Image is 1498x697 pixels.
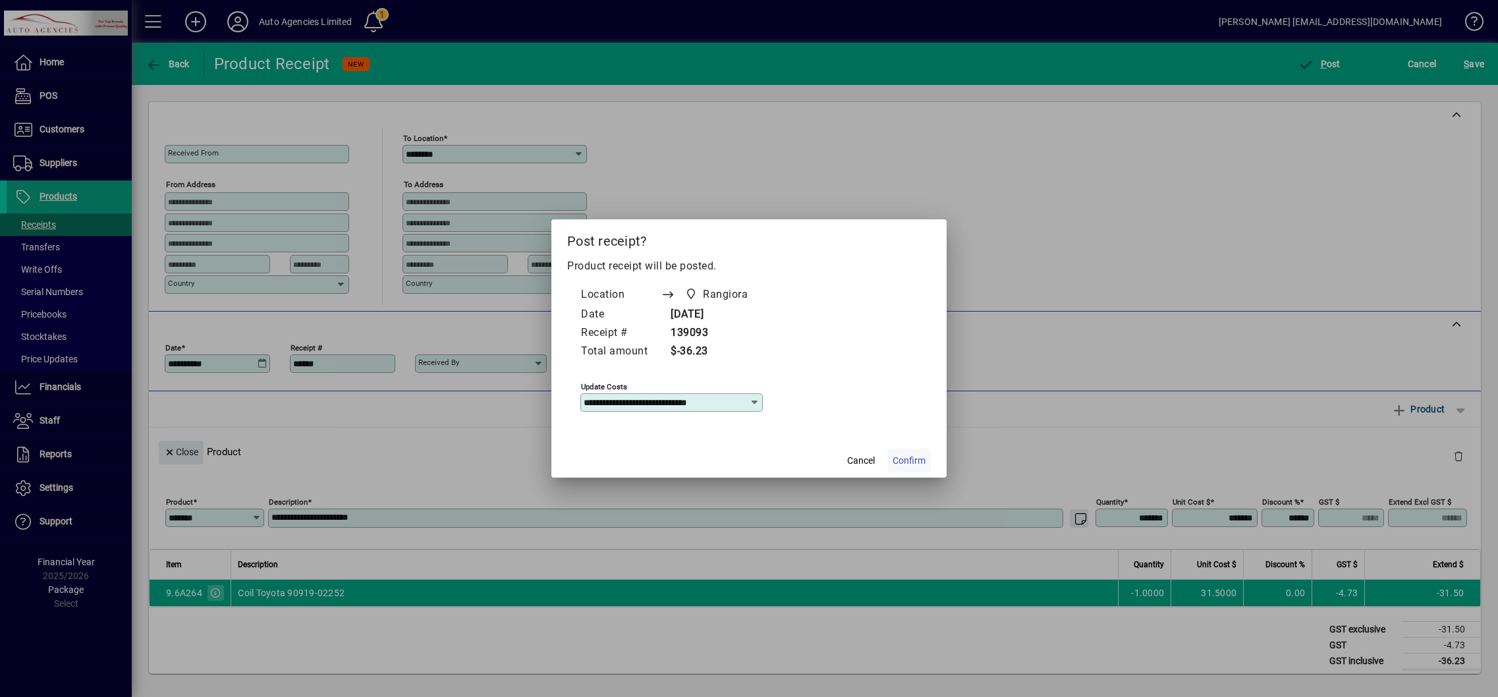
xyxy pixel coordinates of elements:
td: 139093 [661,324,773,343]
h2: Post receipt? [551,219,947,258]
p: Product receipt will be posted. [567,258,931,274]
td: Location [580,285,661,306]
td: [DATE] [661,306,773,324]
span: Confirm [893,454,926,468]
button: Confirm [887,449,931,472]
td: Total amount [580,343,661,361]
td: $-36.23 [661,343,773,361]
span: Rangiora [703,287,748,302]
span: Rangiora [681,285,753,304]
span: Cancel [847,454,875,468]
td: Date [580,306,661,324]
mat-label: Update costs [581,382,627,391]
td: Receipt # [580,324,661,343]
button: Cancel [840,449,882,472]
